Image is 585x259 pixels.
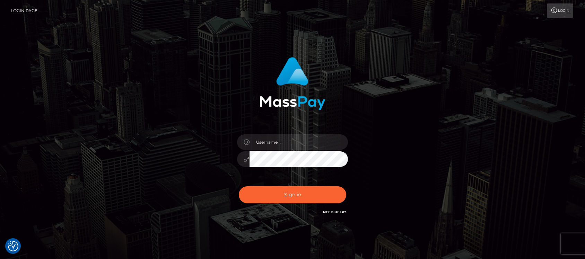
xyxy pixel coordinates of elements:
[323,210,346,214] a: Need Help?
[8,241,18,251] img: Revisit consent button
[11,3,37,18] a: Login Page
[547,3,573,18] a: Login
[8,241,18,251] button: Consent Preferences
[250,134,348,150] input: Username...
[239,186,346,203] button: Sign in
[260,57,325,110] img: MassPay Login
